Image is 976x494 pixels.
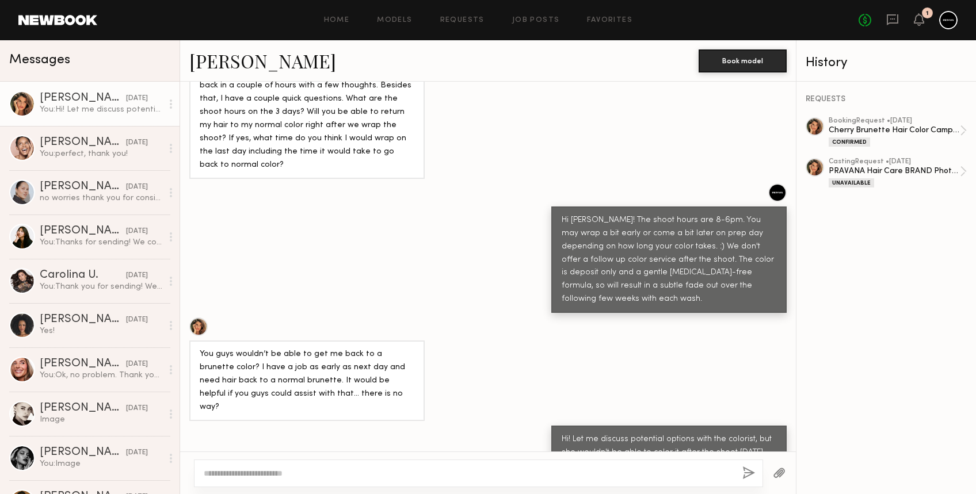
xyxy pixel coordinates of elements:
[926,10,929,17] div: 1
[126,315,148,325] div: [DATE]
[40,93,126,104] div: [PERSON_NAME]
[40,358,126,370] div: [PERSON_NAME]
[40,225,126,237] div: [PERSON_NAME]
[40,193,162,204] div: no worries thank you for considering me! i’d love to be considered for future campaigns. if there...
[40,148,162,159] div: You: perfect, thank you!
[562,214,776,307] div: Hi [PERSON_NAME]! The shoot hours are 8-6pm. You may wrap a bit early or come a bit later on prep...
[440,17,485,24] a: Requests
[189,48,336,73] a: [PERSON_NAME]
[40,447,126,458] div: [PERSON_NAME]
[200,348,414,414] div: You guys wouldn’t be able to get me back to a brunette color? I have a job as early as next day a...
[377,17,412,24] a: Models
[512,17,560,24] a: Job Posts
[40,281,162,292] div: You: Thank you for sending! We already casted for this project, but we will have more campaigns c...
[40,325,162,336] div: Yes!
[829,137,870,147] div: Confirmed
[324,17,350,24] a: Home
[40,458,162,469] div: You: Image
[40,137,126,148] div: [PERSON_NAME]
[806,95,967,104] div: REQUESTS
[126,226,148,237] div: [DATE]
[40,181,126,193] div: [PERSON_NAME]
[126,359,148,370] div: [DATE]
[806,56,967,70] div: History
[40,403,126,414] div: [PERSON_NAME]
[587,17,632,24] a: Favorites
[829,166,960,177] div: PRAVANA Hair Care BRAND Photoshoot
[126,270,148,281] div: [DATE]
[562,433,776,486] div: Hi! Let me discuss potential options with the colorist, but she wouldn't be able to color it afte...
[40,414,162,425] div: Image
[829,117,967,147] a: bookingRequest •[DATE]Cherry Brunette Hair Color Campaign - PRAVANAConfirmed
[126,137,148,148] div: [DATE]
[126,93,148,104] div: [DATE]
[829,158,960,166] div: casting Request • [DATE]
[126,447,148,458] div: [DATE]
[40,314,126,325] div: [PERSON_NAME]
[829,117,960,125] div: booking Request • [DATE]
[126,182,148,193] div: [DATE]
[40,370,162,381] div: You: Ok, no problem. Thank you for getting back to us.
[829,178,874,187] div: Unavailable
[200,66,414,172] div: Thank you. I am reviewing it carefully and will circle back in a couple of hours with a few thoug...
[9,53,70,67] span: Messages
[40,104,162,115] div: You: Hi! Let me discuss potential options with the colorist, but she wouldn't be able to color it...
[829,158,967,187] a: castingRequest •[DATE]PRAVANA Hair Care BRAND PhotoshootUnavailable
[40,270,126,281] div: Carolina U.
[126,403,148,414] div: [DATE]
[699,49,787,72] button: Book model
[829,125,960,136] div: Cherry Brunette Hair Color Campaign - PRAVANA
[40,237,162,248] div: You: Thanks for sending! We completed casting for this shoot, but will have more campaigns coming...
[699,55,787,65] a: Book model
